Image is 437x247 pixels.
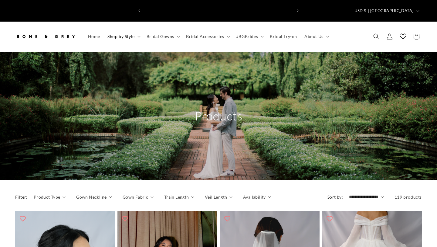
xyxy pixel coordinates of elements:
[186,34,224,39] span: Bridal Accessories
[243,194,266,200] span: Availability
[164,194,194,200] summary: Train Length (0 selected)
[351,5,422,16] button: USD $ | [GEOGRAPHIC_DATA]
[354,8,414,14] span: USD $ | [GEOGRAPHIC_DATA]
[15,194,28,200] h2: Filter:
[34,194,66,200] summary: Product Type (0 selected)
[13,28,78,46] a: Bone and Grey Bridal
[324,213,336,225] button: Add to wishlist
[232,30,266,43] summary: #BGBrides
[76,194,107,200] span: Gown Neckline
[17,213,29,225] button: Add to wishlist
[15,30,76,43] img: Bone and Grey Bridal
[107,34,135,39] span: Shop by Style
[205,194,232,200] summary: Veil Length (0 selected)
[221,213,233,225] button: Add to wishlist
[205,194,227,200] span: Veil Length
[164,194,189,200] span: Train Length
[147,34,174,39] span: Bridal Gowns
[123,194,154,200] summary: Gown Fabric (0 selected)
[270,34,297,39] span: Bridal Try-on
[395,194,422,200] span: 119 products
[243,194,271,200] summary: Availability (0 selected)
[133,5,146,16] button: Previous announcement
[88,34,100,39] span: Home
[370,30,383,43] summary: Search
[304,34,324,39] span: About Us
[119,213,131,225] button: Add to wishlist
[84,30,104,43] a: Home
[34,194,60,200] span: Product Type
[266,30,301,43] a: Bridal Try-on
[76,194,112,200] summary: Gown Neckline (0 selected)
[291,5,304,16] button: Next announcement
[236,34,258,39] span: #BGBrides
[123,194,148,200] span: Gown Fabric
[161,108,276,124] h2: Products
[182,30,232,43] summary: Bridal Accessories
[327,194,343,200] label: Sort by:
[143,30,182,43] summary: Bridal Gowns
[104,30,143,43] summary: Shop by Style
[301,30,332,43] summary: About Us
